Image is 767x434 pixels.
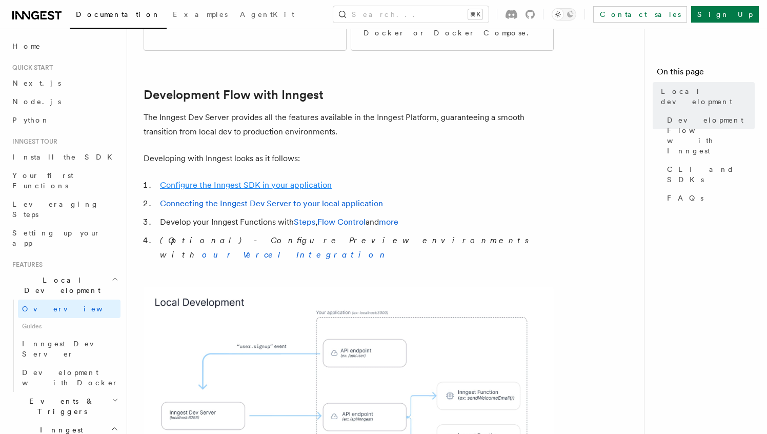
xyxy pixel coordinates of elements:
[18,334,120,363] a: Inngest Dev Server
[379,217,398,227] a: more
[8,392,120,421] button: Events & Triggers
[144,151,554,166] p: Developing with Inngest looks as it follows:
[667,164,755,185] span: CLI and SDKs
[468,9,482,19] kbd: ⌘K
[8,396,112,417] span: Events & Triggers
[234,3,300,28] a: AgentKit
[202,250,389,260] a: our Vercel Integration
[70,3,167,29] a: Documentation
[667,193,703,203] span: FAQs
[160,180,332,190] a: Configure the Inngest SDK in your application
[8,37,120,55] a: Home
[8,271,120,300] button: Local Development
[12,79,61,87] span: Next.js
[8,261,43,269] span: Features
[661,86,755,107] span: Local development
[76,10,160,18] span: Documentation
[8,166,120,195] a: Your first Functions
[18,318,120,334] span: Guides
[593,6,687,23] a: Contact sales
[552,8,576,21] button: Toggle dark mode
[8,275,112,295] span: Local Development
[8,111,120,129] a: Python
[8,224,120,252] a: Setting up your app
[144,110,554,139] p: The Inngest Dev Server provides all the features available in the Inngest Platform, guaranteeing ...
[8,64,53,72] span: Quick start
[667,115,755,156] span: Development Flow with Inngest
[22,368,118,387] span: Development with Docker
[144,88,324,102] a: Development Flow with Inngest
[160,199,383,208] a: Connecting the Inngest Dev Server to your local application
[12,200,99,219] span: Leveraging Steps
[22,305,128,313] span: Overview
[22,340,110,358] span: Inngest Dev Server
[8,300,120,392] div: Local Development
[317,217,366,227] a: Flow Control
[173,10,228,18] span: Examples
[167,3,234,28] a: Examples
[240,10,294,18] span: AgentKit
[12,229,100,247] span: Setting up your app
[18,300,120,318] a: Overview
[657,66,755,82] h4: On this page
[657,82,755,111] a: Local development
[8,137,57,146] span: Inngest tour
[294,217,315,227] a: Steps
[18,363,120,392] a: Development with Docker
[8,148,120,166] a: Install the SDK
[663,160,755,189] a: CLI and SDKs
[8,74,120,92] a: Next.js
[8,92,120,111] a: Node.js
[691,6,759,23] a: Sign Up
[663,189,755,207] a: FAQs
[157,215,554,229] li: Develop your Inngest Functions with , and
[12,41,41,51] span: Home
[663,111,755,160] a: Development Flow with Inngest
[8,195,120,224] a: Leveraging Steps
[333,6,489,23] button: Search...⌘K
[12,171,73,190] span: Your first Functions
[12,116,50,124] span: Python
[160,235,535,260] em: (Optional) - Configure Preview environments with
[12,153,118,161] span: Install the SDK
[12,97,61,106] span: Node.js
